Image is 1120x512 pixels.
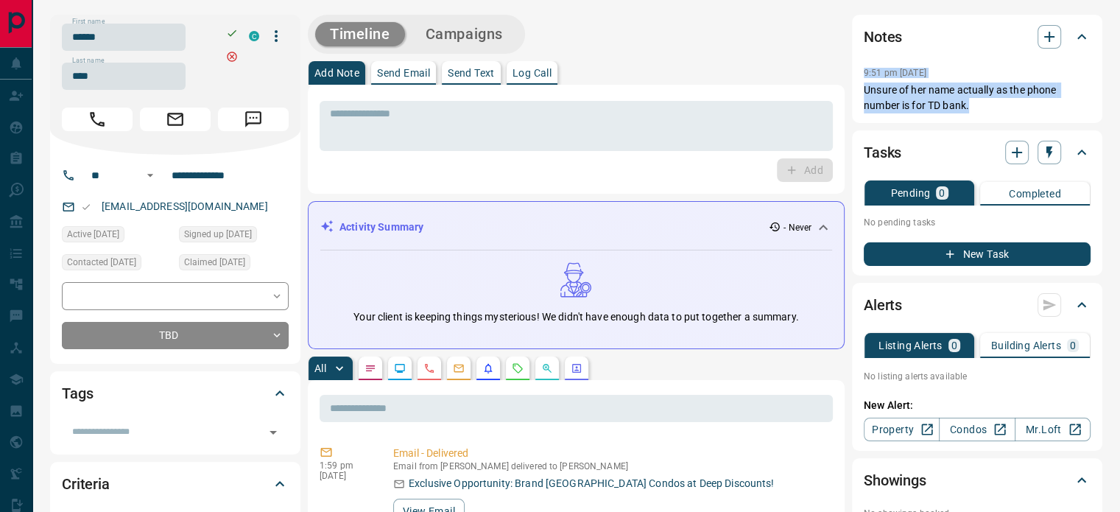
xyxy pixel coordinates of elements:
button: Campaigns [411,22,518,46]
span: Message [218,108,289,131]
div: Activity Summary- Never [320,214,832,241]
p: Unsure of her name actually as the phone number is for TD bank. [864,83,1091,113]
svg: Listing Alerts [482,362,494,374]
p: Log Call [513,68,552,78]
svg: Calls [423,362,435,374]
span: Call [62,108,133,131]
p: No listing alerts available [864,370,1091,383]
h2: Tags [62,382,93,405]
div: Tue Dec 19 2023 [179,254,289,275]
div: TBD [62,322,289,349]
p: [DATE] [320,471,371,481]
p: Pending [890,188,930,198]
p: Send Email [377,68,430,78]
div: Criteria [62,466,289,502]
div: condos.ca [249,31,259,41]
label: First name [72,17,105,27]
svg: Email Valid [81,202,91,212]
div: Tue Dec 19 2023 [62,226,172,247]
p: Send Text [448,68,495,78]
svg: Lead Browsing Activity [394,362,406,374]
p: Email - Delivered [393,446,827,461]
p: Listing Alerts [878,340,943,351]
p: 9:51 pm [DATE] [864,68,926,78]
svg: Requests [512,362,524,374]
p: 1:59 pm [320,460,371,471]
h2: Notes [864,25,902,49]
h2: Showings [864,469,926,492]
p: Email from [PERSON_NAME] delivered to [PERSON_NAME] [393,461,827,471]
p: 0 [951,340,957,351]
p: Building Alerts [991,340,1061,351]
p: All [314,363,326,374]
p: - Never [783,221,811,234]
div: Showings [864,463,1091,498]
p: 0 [939,188,945,198]
p: No pending tasks [864,211,1091,234]
button: New Task [864,242,1091,266]
svg: Opportunities [541,362,553,374]
span: Email [140,108,211,131]
a: Property [864,418,940,441]
p: Your client is keeping things mysterious! We didn't have enough data to put together a summary. [353,309,798,325]
div: Tags [62,376,289,411]
a: [EMAIL_ADDRESS][DOMAIN_NAME] [102,200,268,212]
h2: Alerts [864,293,902,317]
label: Last name [72,56,105,66]
p: 0 [1070,340,1076,351]
span: Signed up [DATE] [184,227,252,242]
div: Tasks [864,135,1091,170]
span: Claimed [DATE] [184,255,245,270]
span: Active [DATE] [67,227,119,242]
span: Contacted [DATE] [67,255,136,270]
svg: Agent Actions [571,362,582,374]
div: Notes [864,19,1091,55]
div: Alerts [864,287,1091,323]
p: Activity Summary [339,220,423,235]
p: Completed [1009,189,1061,199]
button: Timeline [315,22,405,46]
button: Open [141,166,159,184]
div: Tue Dec 19 2023 [62,254,172,275]
p: Exclusive Opportunity: Brand [GEOGRAPHIC_DATA] Condos at Deep Discounts! [409,476,774,491]
p: New Alert: [864,398,1091,413]
p: Add Note [314,68,359,78]
div: Tue Dec 19 2023 [179,226,289,247]
button: Open [263,422,283,443]
a: Mr.Loft [1015,418,1091,441]
a: Condos [939,418,1015,441]
svg: Notes [364,362,376,374]
svg: Emails [453,362,465,374]
h2: Tasks [864,141,901,164]
h2: Criteria [62,472,110,496]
